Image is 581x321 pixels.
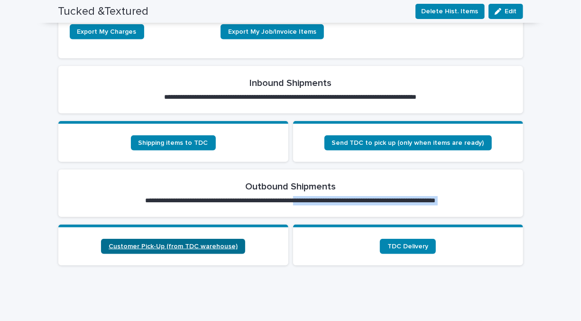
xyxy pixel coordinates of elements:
[489,4,523,19] button: Edit
[324,135,492,151] a: Send TDC to pick up (only when items are ready)
[109,243,238,250] span: Customer Pick-Up (from TDC warehouse)
[77,28,137,35] span: Export My Charges
[245,181,336,192] h2: Outbound Shipments
[422,7,479,16] span: Delete Hist. Items
[228,28,316,35] span: Export My Job/Invoice Items
[70,24,144,39] a: Export My Charges
[332,140,484,146] span: Send TDC to pick up (only when items are ready)
[380,239,436,254] a: TDC Delivery
[58,5,149,19] h2: Tucked &Textured
[505,8,517,15] span: Edit
[221,24,324,39] a: Export My Job/Invoice Items
[138,140,208,146] span: Shipping items to TDC
[415,4,485,19] button: Delete Hist. Items
[387,243,428,250] span: TDC Delivery
[131,135,216,151] a: Shipping items to TDC
[101,239,245,254] a: Customer Pick-Up (from TDC warehouse)
[249,77,332,89] h2: Inbound Shipments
